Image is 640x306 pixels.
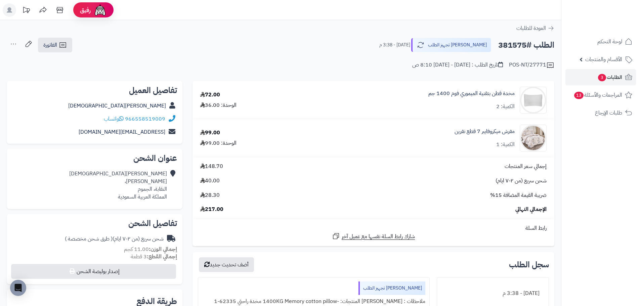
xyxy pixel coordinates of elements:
[598,74,606,82] span: 3
[597,37,622,46] span: لوحة التحكم
[80,6,91,14] span: رفيق
[565,105,636,121] a: طلبات الإرجاع
[412,61,503,69] div: تاريخ الطلب : [DATE] - [DATE] 8:10 ص
[200,129,220,137] div: 99.00
[200,163,223,170] span: 148.70
[520,87,546,114] img: 1748940505-1-90x90.jpg
[573,90,622,100] span: المراجعات والأسئلة
[496,177,547,185] span: شحن سريع (من ٢-٧ ايام)
[200,139,237,147] div: الوحدة: 99.00
[200,191,220,199] span: 28.30
[200,91,220,99] div: 72.00
[18,3,35,18] a: تحديثات المنصة
[11,264,176,279] button: إصدار بوليصة الشحن
[496,141,515,148] div: الكمية: 1
[597,73,622,82] span: الطلبات
[79,128,165,136] a: [EMAIL_ADDRESS][DOMAIN_NAME]
[509,61,554,69] div: POS-NT/27771
[515,206,547,213] span: الإجمالي النهائي
[455,128,515,135] a: مفرش ميكروفايبر 7 قطع نفرين
[65,235,164,243] div: شحن سريع (من ٢-٧ ايام)
[131,253,177,261] small: 3 قطعة
[10,280,26,296] div: Open Intercom Messenger
[342,233,415,241] span: شارك رابط السلة نفسها مع عميل آخر
[200,206,223,213] span: 217.00
[565,87,636,103] a: المراجعات والأسئلة13
[411,38,491,52] button: [PERSON_NAME] تجهيز الطلب
[496,103,515,111] div: الكمية: 2
[195,224,552,232] div: رابط السلة
[125,115,165,123] a: 966558519009
[149,245,177,253] strong: إجمالي الوزن:
[200,177,220,185] span: 40.00
[594,5,634,19] img: logo-2.png
[332,232,415,241] a: شارك رابط السلة نفسها مع عميل آخر
[379,42,410,48] small: [DATE] - 3:38 م
[441,287,545,300] div: [DATE] - 3:38 م
[509,261,549,269] h3: سجل الطلب
[147,253,177,261] strong: إجمالي القطع:
[124,245,177,253] small: 11.00 كجم
[12,86,177,94] h2: تفاصيل العميل
[498,38,554,52] h2: الطلب #381575
[199,257,254,272] button: أضف تحديث جديد
[12,219,177,227] h2: تفاصيل الشحن
[565,34,636,50] a: لوحة التحكم
[505,163,547,170] span: إجمالي سعر المنتجات
[136,297,177,305] h2: طريقة الدفع
[565,69,636,85] a: الطلبات3
[68,102,166,110] a: [PERSON_NAME][DEMOGRAPHIC_DATA]
[104,115,124,123] a: واتساب
[595,108,622,118] span: طلبات الإرجاع
[490,191,547,199] span: ضريبة القيمة المضافة 15%
[574,91,584,99] span: 13
[43,41,57,49] span: الفاتورة
[12,154,177,162] h2: عنوان الشحن
[38,38,72,52] a: الفاتورة
[358,281,425,295] div: [PERSON_NAME] تجهيز الطلب
[428,90,515,97] a: مخدة قطن بتقنية الميموري فوم 1400 جم
[520,125,546,151] img: 1752908063-1-90x90.jpg
[93,3,107,17] img: ai-face.png
[516,24,554,32] a: العودة للطلبات
[516,24,546,32] span: العودة للطلبات
[200,101,237,109] div: الوحدة: 36.00
[65,235,113,243] span: ( طرق شحن مخصصة )
[69,170,167,201] div: [PERSON_NAME][DEMOGRAPHIC_DATA] [PERSON_NAME]، النقابة، الجموم المملكة العربية السعودية
[585,55,622,64] span: الأقسام والمنتجات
